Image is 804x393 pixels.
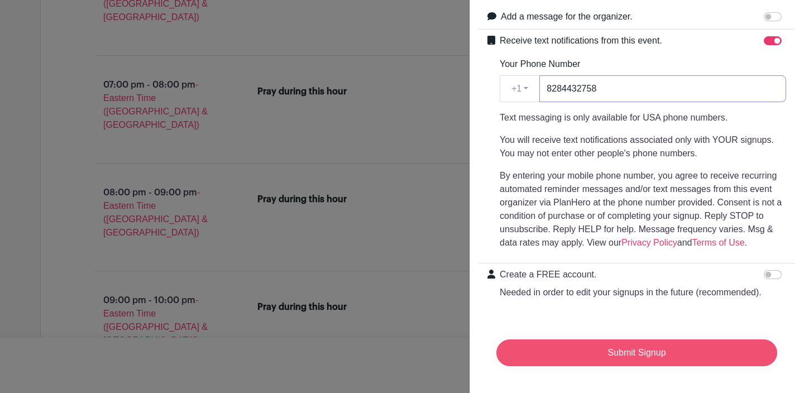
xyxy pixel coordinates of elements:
[500,133,786,160] p: You will receive text notifications associated only with YOUR signups. You may not enter other pe...
[500,268,762,281] p: Create a FREE account.
[500,57,580,71] label: Your Phone Number
[500,286,762,299] p: Needed in order to edit your signups in the future (recommended).
[500,169,786,250] p: By entering your mobile phone number, you agree to receive recurring automated reminder messages ...
[496,339,777,366] input: Submit Signup
[501,10,633,23] label: Add a message for the organizer.
[500,75,540,102] button: +1
[500,34,662,47] label: Receive text notifications from this event.
[692,238,744,247] a: Terms of Use
[500,111,786,124] p: Text messaging is only available for USA phone numbers.
[621,238,677,247] a: Privacy Policy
